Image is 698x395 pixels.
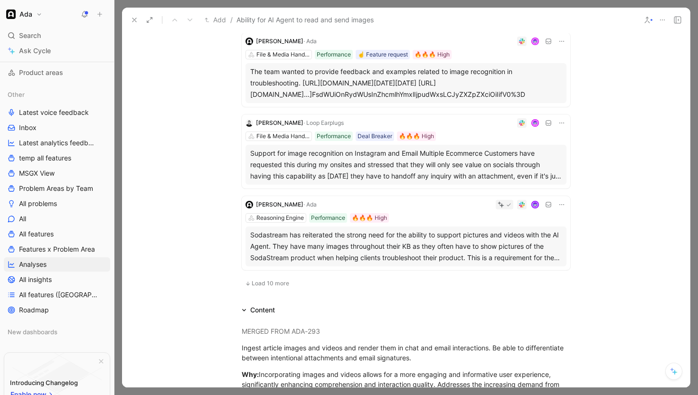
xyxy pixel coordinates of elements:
div: Sodastream has reiterated the strong need for the ability to support pictures and videos with the... [250,229,562,263]
div: ☝️ Feature request [358,50,408,59]
a: All features ([GEOGRAPHIC_DATA]) [4,288,110,302]
span: [PERSON_NAME] [256,201,303,208]
span: Latest voice feedback [19,108,89,117]
div: OtherLatest voice feedbackInboxLatest analytics feedbacktemp all featuresMSGX ViewProblem Areas b... [4,87,110,317]
mark: MERGED FROM ADA-293 [242,327,320,335]
img: logo [245,38,253,45]
span: Inbox [19,123,37,132]
div: File & Media Handling [256,50,310,59]
a: Roadmap [4,303,110,317]
a: Ask Cycle [4,44,110,58]
a: temp all features [4,151,110,165]
a: All problems [4,197,110,211]
span: Problem Areas by Team [19,184,93,193]
a: Analyses [4,257,110,272]
a: All [4,212,110,226]
strong: Why: [242,370,259,378]
div: Other [4,87,110,102]
span: · Loop Earplugs [303,119,344,126]
div: Reasoning Engine [256,213,304,223]
a: Latest voice feedback [4,105,110,120]
div: New dashboards [4,325,110,342]
span: All problems [19,199,57,208]
span: / [230,14,233,26]
div: Performance [317,50,351,59]
span: · Ada [303,201,317,208]
a: Inbox [4,121,110,135]
div: The team wanted to provide feedback and examples related to image recognition in troubleshooting.... [250,66,562,100]
a: MSGX View [4,166,110,180]
img: 6688185641957_3ba7649e591a59da7508_192.jpg [245,119,253,127]
span: · Ada [303,38,317,45]
button: Load 10 more [242,278,292,289]
img: avatar [532,120,538,126]
span: [PERSON_NAME] [256,119,303,126]
a: All insights [4,273,110,287]
span: All [19,214,26,224]
span: Search [19,30,41,41]
span: New dashboards [8,327,57,337]
span: Features x Problem Area [19,245,95,254]
div: Ingest article images and videos and render them in chat and email interactions. Be able to diffe... [242,343,570,363]
img: logo [245,201,253,208]
img: avatar [532,202,538,208]
div: 🔥🔥🔥 High [415,50,450,59]
div: Performance [311,213,345,223]
span: Latest analytics feedback [19,138,97,148]
a: Problem Areas by Team [4,181,110,196]
h1: Ada [19,10,32,19]
span: Ask Cycle [19,45,51,56]
span: MSGX View [19,169,55,178]
div: Performance [317,132,351,141]
div: File & Media Handling [256,132,310,141]
button: AdaAda [4,8,45,21]
a: All features [4,227,110,241]
div: Search [4,28,110,43]
div: Support for image recognition on Instagram and Email Multiple Ecommerce Customers have requested ... [250,148,562,182]
span: All features ([GEOGRAPHIC_DATA]) [19,290,99,300]
span: All insights [19,275,52,284]
button: Add [202,14,228,26]
div: Content [250,304,275,316]
img: Ada [6,9,16,19]
span: Analyses [19,260,47,269]
span: Load 10 more [252,280,289,287]
div: New dashboards [4,325,110,339]
div: Content [238,304,279,316]
span: Roadmap [19,305,49,315]
div: Deal Breaker [358,132,392,141]
img: avatar [532,38,538,45]
a: Product areas [4,66,110,80]
span: temp all features [19,153,71,163]
div: Introducing Changelog [10,377,78,388]
a: Features x Problem Area [4,242,110,256]
a: Latest analytics feedback [4,136,110,150]
span: Ability for AI Agent to read and send images [236,14,374,26]
span: Other [8,90,25,99]
div: 🔥🔥🔥 High [352,213,387,223]
span: Product areas [19,68,63,77]
div: 🔥🔥🔥 High [399,132,434,141]
span: [PERSON_NAME] [256,38,303,45]
span: All features [19,229,54,239]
